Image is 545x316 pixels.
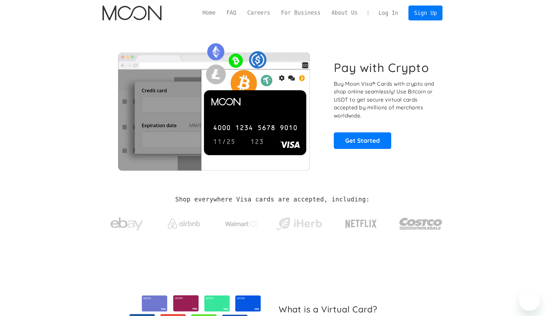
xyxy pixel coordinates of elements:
a: Walmart [217,213,266,231]
a: iHerb [275,209,323,236]
a: Get Started [334,132,391,149]
img: iHerb [275,215,323,232]
a: Airbnb [160,212,208,232]
img: Moon Cards let you spend your crypto anywhere Visa is accepted. [103,39,325,170]
img: Moon Logo [103,6,161,20]
a: About Us [326,9,363,17]
a: Home [197,9,221,17]
p: Buy Moon Visa® Cards with crypto and shop online seamlessly! Use Bitcoin or USDT to get secure vi... [334,80,435,120]
a: Log In [373,6,404,20]
a: Sign Up [408,6,442,20]
a: Careers [242,9,275,17]
a: FAQ [221,9,242,17]
a: Costco [399,205,442,239]
h2: What is a Virtual Card? [279,304,437,314]
a: home [103,6,161,20]
img: Netflix [345,216,377,232]
h2: Shop everywhere Visa cards are accepted, including: [175,196,369,203]
img: Airbnb [168,219,200,229]
a: For Business [276,9,326,17]
a: ebay [103,207,151,237]
img: Walmart [225,220,258,228]
img: ebay [111,214,143,234]
iframe: Кнопка запуска окна обмена сообщениями [519,290,540,311]
h1: Pay with Crypto [334,60,429,75]
a: Netflix [332,209,390,235]
img: Costco [399,212,442,236]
